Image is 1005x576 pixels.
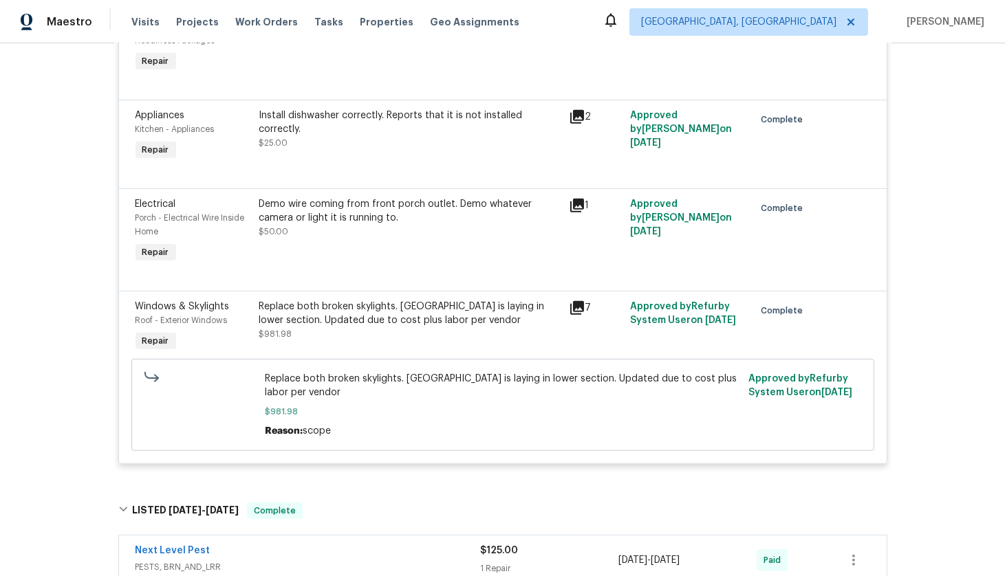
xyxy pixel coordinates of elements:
div: Demo wire coming from front porch outlet. Demo whatever camera or light it is running to. [259,197,561,225]
div: 1 [569,197,623,214]
span: Reason: [265,426,303,436]
span: [DATE] [630,227,661,236]
span: [GEOGRAPHIC_DATA], [GEOGRAPHIC_DATA] [641,15,836,29]
span: Paid [764,553,786,567]
span: Porch - Electrical Wire Inside Home [136,214,245,236]
span: $981.98 [259,330,292,338]
span: [DATE] [821,388,852,397]
span: Approved by Refurby System User on [630,302,736,325]
span: Appliances [136,111,185,120]
div: Replace both broken skylights. [GEOGRAPHIC_DATA] is laying in lower section. Updated due to cost ... [259,300,561,327]
span: $125.00 [481,546,519,555]
span: $50.00 [259,228,289,236]
div: 1 Repair [481,562,619,575]
span: $981.98 [265,405,740,419]
span: PESTS, BRN_AND_LRR [136,560,481,574]
span: [PERSON_NAME] [901,15,984,29]
span: Complete [761,304,808,318]
span: Geo Assignments [430,15,519,29]
span: Electrical [136,199,176,209]
span: Maestro [47,15,92,29]
span: [DATE] [206,505,239,515]
span: Complete [761,201,808,215]
span: Visits [131,15,160,29]
span: $25.00 [259,139,288,147]
span: Complete [761,113,808,126]
h6: LISTED [132,502,239,519]
span: scope [303,426,331,436]
span: [DATE] [169,505,202,515]
div: 7 [569,300,623,316]
span: Tasks [314,17,343,27]
span: Replace both broken skylights. [GEOGRAPHIC_DATA] is laying in lower section. Updated due to cost ... [265,372,740,399]
span: Windows & Skylights [136,302,230,311]
span: Repair [137,334,175,348]
div: Install dishwasher correctly. Reports that it is not installed correctly. [259,109,561,136]
span: [DATE] [651,555,680,565]
a: Next Level Pest [136,546,210,555]
span: Roof - Exterior Windows [136,316,228,324]
span: Projects [176,15,219,29]
span: Repair [137,143,175,157]
span: [DATE] [630,138,661,148]
span: Approved by Refurby System User on [748,374,852,397]
span: Repair [137,54,175,68]
span: [DATE] [705,315,736,325]
span: Work Orders [235,15,298,29]
span: Approved by [PERSON_NAME] on [630,111,732,148]
span: Complete [248,504,301,518]
span: - [618,553,680,567]
div: 2 [569,109,623,125]
span: Repair [137,245,175,259]
span: - [169,505,239,515]
div: LISTED [DATE]-[DATE]Complete [114,489,891,533]
span: Kitchen - Appliances [136,125,215,133]
span: Approved by [PERSON_NAME] on [630,199,732,236]
span: [DATE] [618,555,647,565]
span: Properties [360,15,413,29]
